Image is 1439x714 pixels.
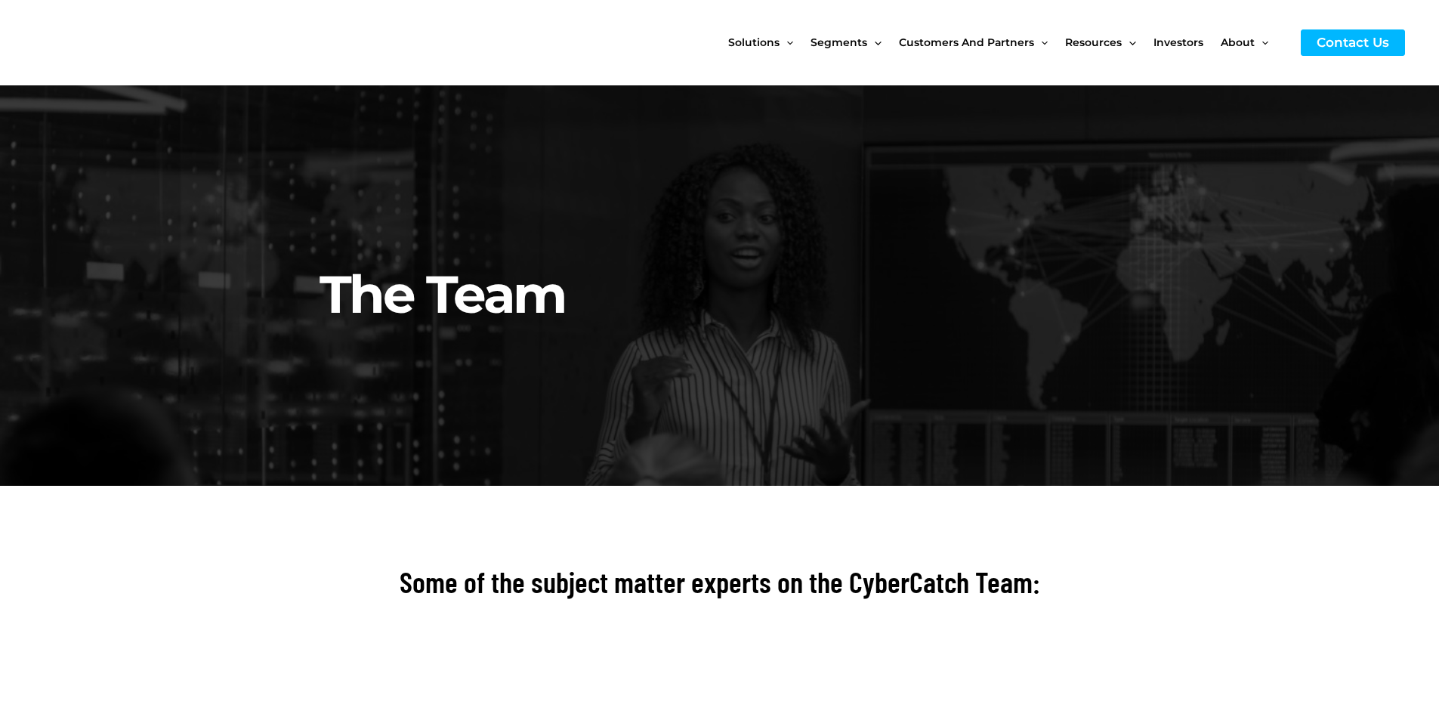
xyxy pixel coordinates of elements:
a: Contact Us [1301,29,1405,56]
span: Resources [1065,11,1122,74]
span: About [1221,11,1255,74]
span: Menu Toggle [1255,11,1268,74]
span: Segments [811,11,867,74]
nav: Site Navigation: New Main Menu [728,11,1286,74]
h2: Some of the subject matter experts on the CyberCatch Team: [297,563,1143,601]
span: Customers and Partners [899,11,1034,74]
span: Solutions [728,11,780,74]
span: Menu Toggle [1122,11,1135,74]
span: Menu Toggle [780,11,793,74]
a: Investors [1153,11,1221,74]
span: Menu Toggle [1034,11,1048,74]
span: Menu Toggle [867,11,881,74]
span: Investors [1153,11,1203,74]
img: CyberCatch [26,11,208,74]
h2: The Team [320,125,1132,329]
